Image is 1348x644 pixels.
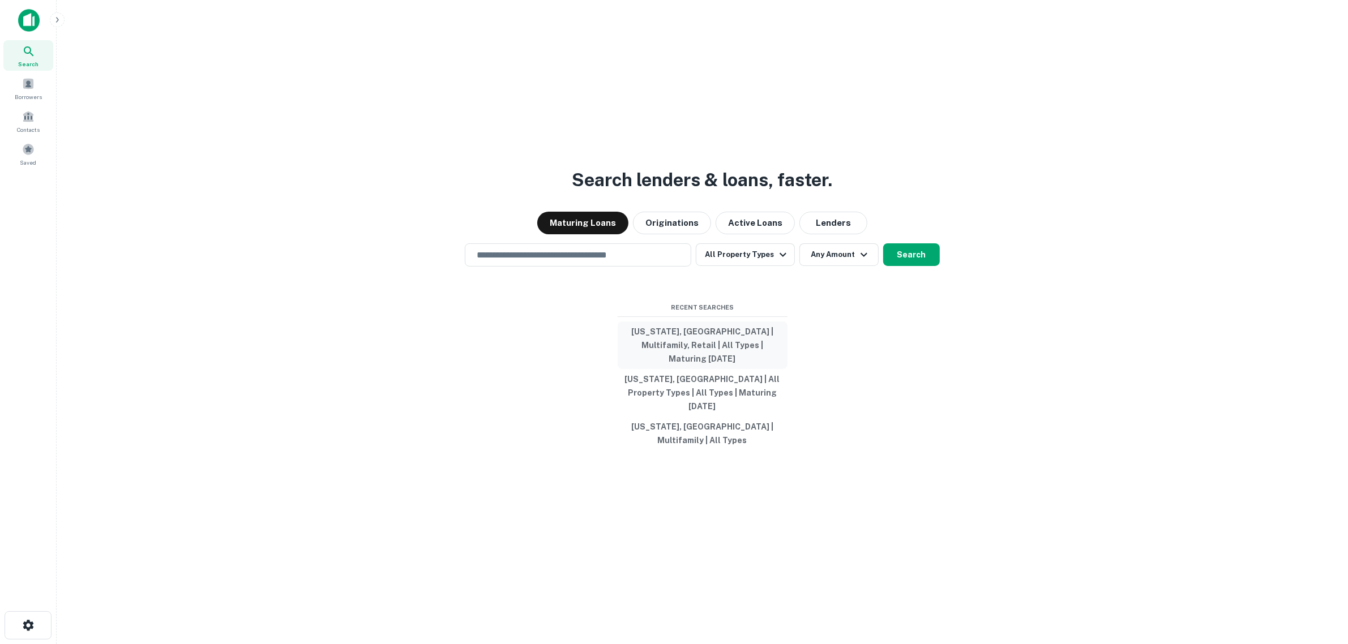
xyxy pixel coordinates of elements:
span: Contacts [17,125,40,134]
button: [US_STATE], [GEOGRAPHIC_DATA] | Multifamily | All Types [618,417,788,450]
span: Saved [20,158,37,167]
iframe: Chat Widget [1291,553,1348,608]
span: Borrowers [15,92,42,101]
button: [US_STATE], [GEOGRAPHIC_DATA] | All Property Types | All Types | Maturing [DATE] [618,369,788,417]
h3: Search lenders & loans, faster. [572,166,833,194]
button: All Property Types [696,243,794,266]
button: Search [883,243,940,266]
a: Search [3,40,53,71]
button: [US_STATE], [GEOGRAPHIC_DATA] | Multifamily, Retail | All Types | Maturing [DATE] [618,321,788,369]
span: Search [18,59,38,68]
img: capitalize-icon.png [18,9,40,32]
button: Originations [633,212,711,234]
span: Recent Searches [618,303,788,312]
button: Any Amount [799,243,879,266]
a: Saved [3,139,53,169]
button: Active Loans [716,212,795,234]
a: Borrowers [3,73,53,104]
a: Contacts [3,106,53,136]
button: Maturing Loans [537,212,628,234]
button: Lenders [799,212,867,234]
